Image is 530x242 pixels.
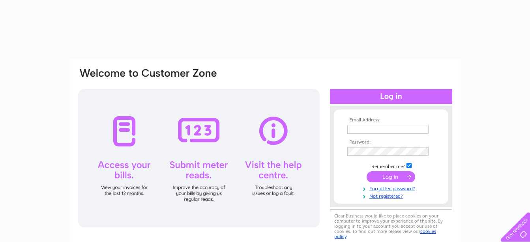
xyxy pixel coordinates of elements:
[347,192,437,199] a: Not registered?
[367,171,415,182] input: Submit
[334,229,436,239] a: cookies policy
[347,184,437,192] a: Forgotten password?
[345,117,437,123] th: Email Address:
[345,140,437,145] th: Password:
[345,162,437,170] td: Remember me?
